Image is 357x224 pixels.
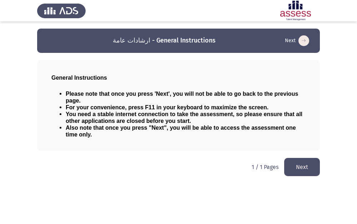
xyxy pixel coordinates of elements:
img: Assess Talent Management logo [37,1,86,21]
span: Please note that once you press 'Next', you will not be able to go back to the previous page. [66,91,298,104]
span: Also note that once you press "Next", you will be able to access the assessment one time only. [66,125,296,138]
p: 1 / 1 Pages [252,164,278,170]
img: Assessment logo of ASSESS Employability - EBI [271,1,320,21]
span: You need a stable internet connection to take the assessment, so please ensure that all other app... [66,111,302,124]
button: load next page [284,158,320,176]
h3: ارشادات عامة - General Instructions [113,36,216,45]
button: load next page [283,35,311,46]
span: For your convenience, press F11 in your keyboard to maximize the screen. [66,104,268,110]
span: General Instructions [51,75,107,81]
